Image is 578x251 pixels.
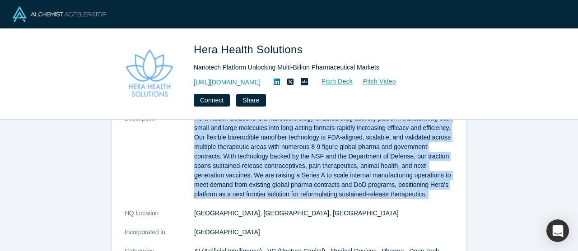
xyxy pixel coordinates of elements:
[118,42,181,105] img: Hera Health Solutions's Logo
[194,63,447,72] div: Nanotech Platform Unlocking Multi-Billion Pharmaceutical Markets
[194,228,453,237] dd: [GEOGRAPHIC_DATA]
[13,6,106,22] img: Alchemist Logo
[194,94,230,107] button: Connect
[353,76,396,87] a: Pitch Video
[194,78,261,87] a: [URL][DOMAIN_NAME]
[194,209,453,218] dd: [GEOGRAPHIC_DATA], [GEOGRAPHIC_DATA], [GEOGRAPHIC_DATA]
[194,114,453,199] p: Hera Health Solutions is a nanotechnology-enabled drug delivery platform transforming both small ...
[125,209,194,228] dt: HQ Location
[125,228,194,246] dt: Incorporated in
[236,94,266,107] button: Share
[194,43,306,56] span: Hera Health Solutions
[125,114,194,209] dt: Description
[312,76,353,87] a: Pitch Deck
